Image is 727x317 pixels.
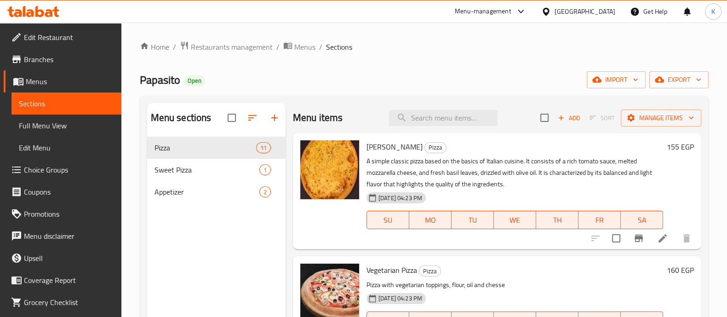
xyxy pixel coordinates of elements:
[584,111,621,125] span: Select section first
[452,211,494,229] button: TU
[140,41,169,52] a: Home
[366,279,663,291] p: Pizza with vegetarian toppings, flour, oil and chesse
[19,142,114,153] span: Edit Menu
[173,41,176,52] li: /
[24,186,114,197] span: Coupons
[11,92,121,115] a: Sections
[4,70,121,92] a: Menus
[582,213,617,227] span: FR
[4,26,121,48] a: Edit Restaurant
[256,142,271,153] div: items
[155,164,259,175] span: Sweet Pizza
[11,115,121,137] a: Full Menu View
[155,186,259,197] span: Appetizer
[455,6,511,17] div: Menu-management
[371,213,406,227] span: SU
[11,137,121,159] a: Edit Menu
[409,211,452,229] button: MO
[4,48,121,70] a: Branches
[140,41,709,53] nav: breadcrumb
[4,225,121,247] a: Menu disclaimer
[257,144,270,152] span: 11
[147,159,286,181] div: Sweet Pizza1
[147,181,286,203] div: Appetizer2
[375,294,426,303] span: [DATE] 04:23 PM
[366,156,663,190] p: A simple classic pizza based on the basics of Italian cuisine. It consists of a rich tomato sauce...
[540,213,575,227] span: TH
[628,227,650,249] button: Branch-specific-item
[24,164,114,175] span: Choice Groups
[536,211,578,229] button: TH
[276,41,280,52] li: /
[4,203,121,225] a: Promotions
[147,133,286,207] nav: Menu sections
[711,6,715,17] span: K
[140,69,180,90] span: Papasito
[628,112,694,124] span: Manage items
[319,41,322,52] li: /
[419,265,441,277] div: Pizza
[4,291,121,313] a: Grocery Checklist
[4,181,121,203] a: Coupons
[621,110,701,127] button: Manage items
[554,111,584,125] button: Add
[260,166,270,174] span: 1
[24,54,114,65] span: Branches
[389,110,498,126] input: search
[259,164,271,175] div: items
[24,32,114,43] span: Edit Restaurant
[191,41,273,52] span: Restaurants management
[419,266,441,277] span: Pizza
[4,269,121,291] a: Coverage Report
[375,194,426,202] span: [DATE] 04:23 PM
[578,211,621,229] button: FR
[4,159,121,181] a: Choice Groups
[594,74,638,86] span: import
[263,107,286,129] button: Add section
[260,188,270,196] span: 2
[293,111,343,125] h2: Menu items
[294,41,315,52] span: Menus
[657,74,701,86] span: export
[424,142,447,153] div: Pizza
[455,213,490,227] span: TU
[24,275,114,286] span: Coverage Report
[26,76,114,87] span: Menus
[607,229,626,248] span: Select to update
[675,227,698,249] button: delete
[556,113,581,123] span: Add
[24,253,114,264] span: Upsell
[184,75,205,86] div: Open
[366,211,409,229] button: SU
[19,98,114,109] span: Sections
[24,208,114,219] span: Promotions
[498,213,532,227] span: WE
[535,108,554,127] span: Select section
[621,211,663,229] button: SA
[155,142,256,153] span: Pizza
[241,107,263,129] span: Sort sections
[259,186,271,197] div: items
[667,264,694,277] h6: 160 EGP
[587,71,646,88] button: import
[624,213,659,227] span: SA
[657,233,668,244] a: Edit menu item
[425,142,446,153] span: Pizza
[413,213,448,227] span: MO
[24,231,114,242] span: Menu disclaimer
[19,120,114,131] span: Full Menu View
[649,71,709,88] button: export
[283,41,315,53] a: Menus
[184,77,205,85] span: Open
[300,140,359,199] img: Margherita Pizza
[151,111,212,125] h2: Menu sections
[326,41,352,52] span: Sections
[366,140,423,154] span: [PERSON_NAME]
[180,41,273,53] a: Restaurants management
[494,211,536,229] button: WE
[147,137,286,159] div: Pizza11
[366,263,417,277] span: Vegetarian Pizza
[222,108,241,127] span: Select all sections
